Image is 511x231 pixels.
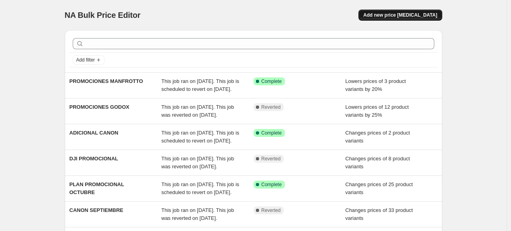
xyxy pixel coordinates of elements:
span: Reverted [261,156,281,162]
span: Complete [261,130,282,136]
span: Reverted [261,104,281,110]
span: PROMOCIONES GODOX [70,104,130,110]
span: Changes prices of 33 product variants [345,207,413,221]
span: This job ran on [DATE]. This job was reverted on [DATE]. [161,156,234,169]
span: This job ran on [DATE]. This job was reverted on [DATE]. [161,207,234,221]
span: Complete [261,78,282,85]
span: This job ran on [DATE]. This job is scheduled to revert on [DATE]. [161,181,239,195]
span: Changes prices of 8 product variants [345,156,410,169]
span: NA Bulk Price Editor [65,11,141,19]
span: Complete [261,181,282,188]
span: Lowers prices of 12 product variants by 25% [345,104,409,118]
span: Changes prices of 2 product variants [345,130,410,144]
span: Changes prices of 25 product variants [345,181,413,195]
span: Add new price [MEDICAL_DATA] [363,12,437,18]
span: PROMOCIONES MANFROTTO [70,78,143,84]
button: Add filter [73,55,105,65]
span: Lowers prices of 3 product variants by 20% [345,78,406,92]
span: PLAN PROMOCIONAL OCTUBRE [70,181,124,195]
span: Reverted [261,207,281,214]
span: This job ran on [DATE]. This job is scheduled to revert on [DATE]. [161,130,239,144]
button: Add new price [MEDICAL_DATA] [358,10,442,21]
span: CANON SEPTIEMBRE [70,207,124,213]
span: DJI PROMOCIONAL [70,156,118,162]
span: Add filter [76,57,95,63]
span: This job ran on [DATE]. This job was reverted on [DATE]. [161,104,234,118]
span: ADICIONAL CANON [70,130,118,136]
span: This job ran on [DATE]. This job is scheduled to revert on [DATE]. [161,78,239,92]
